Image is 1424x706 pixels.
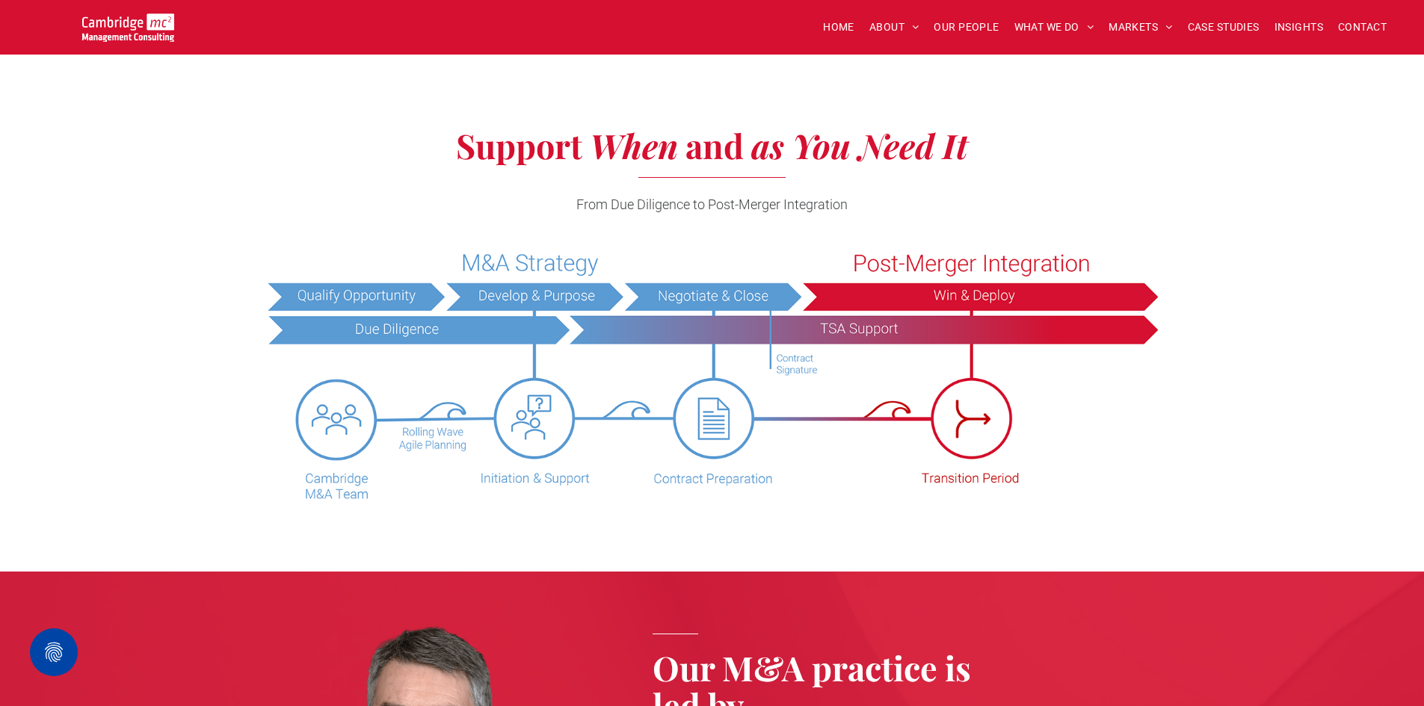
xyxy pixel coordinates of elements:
[456,123,582,167] span: Support
[1101,16,1180,39] a: MARKETS
[685,123,744,167] span: and
[1007,16,1102,39] a: WHAT WE DO
[862,16,927,39] a: ABOUT
[1331,16,1394,39] a: CONTACT
[82,16,174,31] a: Your Business Transformed | Cambridge Management Consulting
[264,242,1161,508] img: An infographic showing our process for divestitures in two stages: M&A Strategy and Post-Merger I...
[816,16,862,39] a: HOME
[751,123,968,167] span: as You Need It
[926,16,1006,39] a: OUR PEOPLE
[576,196,848,212] span: From Due Diligence to Post-Merger Integration
[1180,16,1267,39] a: CASE STUDIES
[1267,16,1331,39] a: INSIGHTS
[590,123,678,167] span: When
[82,13,174,42] img: Go to Homepage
